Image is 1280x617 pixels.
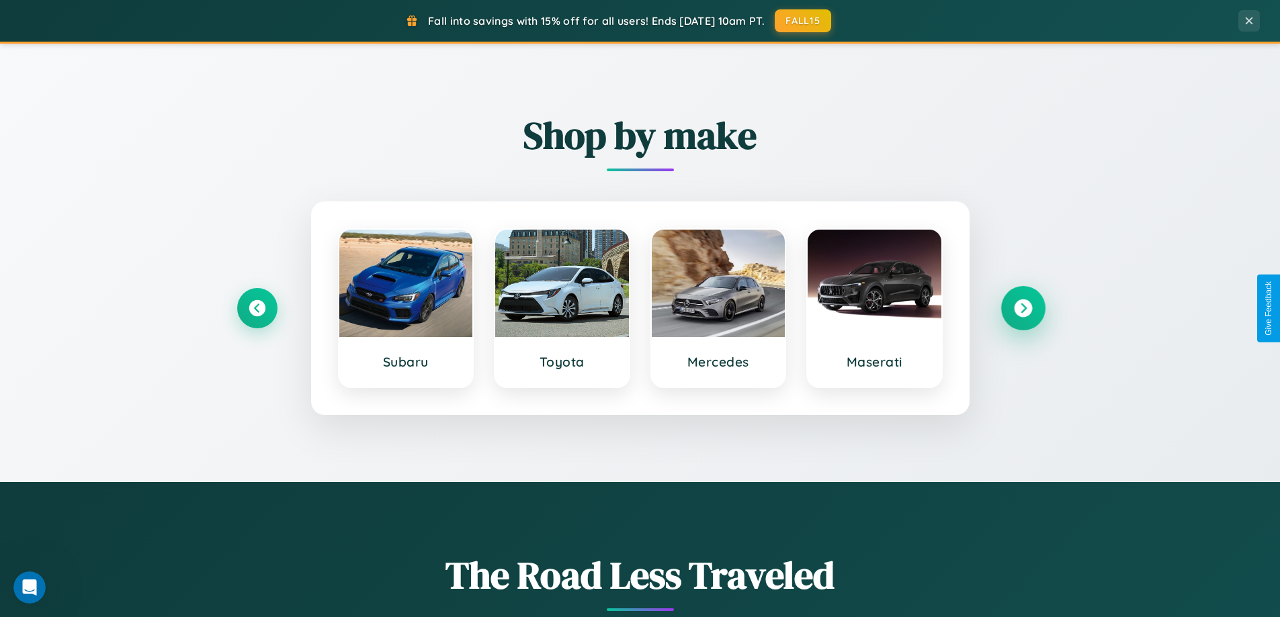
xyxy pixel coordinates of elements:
iframe: Intercom live chat [13,571,46,604]
div: Give Feedback [1264,281,1273,336]
h3: Mercedes [665,354,772,370]
h1: The Road Less Traveled [237,549,1043,601]
h3: Toyota [509,354,615,370]
h3: Maserati [821,354,928,370]
h3: Subaru [353,354,460,370]
button: FALL15 [775,9,831,32]
h2: Shop by make [237,109,1043,161]
span: Fall into savings with 15% off for all users! Ends [DATE] 10am PT. [428,14,765,28]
